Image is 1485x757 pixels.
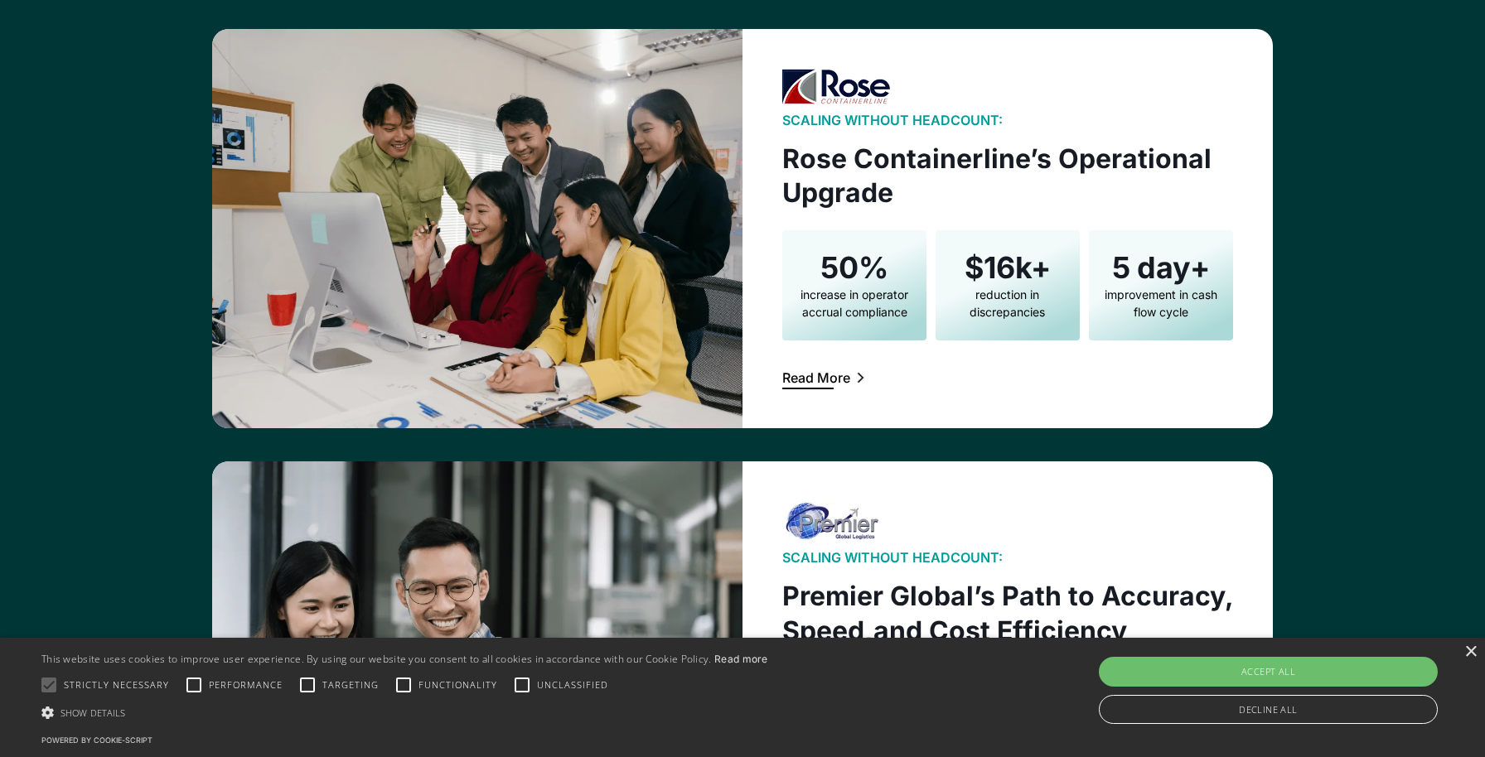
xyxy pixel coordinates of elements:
[965,250,1051,286] h4: $16k+
[418,678,497,692] span: Functionality
[537,678,608,692] span: Unclassified
[1099,286,1223,321] div: improvement in cash flow cycle
[41,704,768,721] div: Show details
[41,735,152,745] a: Powered by cookie-script
[782,112,1003,128] div: Scaling Without Headcount:
[60,706,125,719] span: Show details
[1099,695,1438,724] div: Decline all
[714,653,768,665] a: Read more
[792,286,917,321] div: increase in operator accrual compliance
[820,250,888,286] h4: 50%
[782,371,850,384] div: Read More
[782,501,882,542] img: premier logo
[782,549,1003,566] div: Scaling Without Headcount:
[322,678,379,692] span: Targeting
[64,678,169,692] span: Strictly necessary
[946,286,1070,321] div: reduction in discrepancies
[41,652,712,666] span: This website uses cookies to improve user experience. By using our website you consent to all coo...
[782,579,1233,648] h3: Premier Global’s Path to Accuracy, Speed,and Cost Efficiency
[782,69,890,105] img: Rose Logo
[1099,657,1438,687] div: Accept all
[1201,578,1485,757] iframe: Chat Widget
[212,29,742,428] img: Group of people collaborating for office work
[1112,250,1210,286] h4: 5 day+
[782,367,867,388] a: Read More
[782,142,1233,210] h3: Rose Containerline’s Operational Upgrade
[209,678,283,692] span: Performance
